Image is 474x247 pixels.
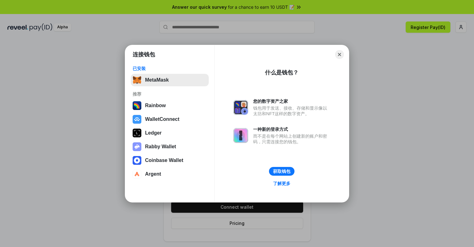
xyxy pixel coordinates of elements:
div: MetaMask [145,77,169,83]
div: 钱包用于发送、接收、存储和显示像以太坊和NFT这样的数字资产。 [253,105,330,116]
div: 推荐 [133,91,207,97]
div: 了解更多 [273,181,290,186]
div: WalletConnect [145,116,180,122]
button: Ledger [131,127,209,139]
img: svg+xml,%3Csvg%20fill%3D%22none%22%20height%3D%2233%22%20viewBox%3D%220%200%2035%2033%22%20width%... [133,76,141,84]
button: 获取钱包 [269,167,294,176]
div: 一种新的登录方式 [253,126,330,132]
button: MetaMask [131,74,209,86]
div: 您的数字资产之家 [253,98,330,104]
img: svg+xml,%3Csvg%20width%3D%2228%22%20height%3D%2228%22%20viewBox%3D%220%200%2028%2028%22%20fill%3D... [133,115,141,124]
div: 已安装 [133,66,207,71]
div: Argent [145,171,161,177]
img: svg+xml,%3Csvg%20xmlns%3D%22http%3A%2F%2Fwww.w3.org%2F2000%2Fsvg%22%20fill%3D%22none%22%20viewBox... [233,128,248,143]
div: Rainbow [145,103,166,108]
button: Rainbow [131,99,209,112]
img: svg+xml,%3Csvg%20width%3D%2228%22%20height%3D%2228%22%20viewBox%3D%220%200%2028%2028%22%20fill%3D... [133,156,141,165]
button: WalletConnect [131,113,209,126]
div: 什么是钱包？ [265,69,299,76]
a: 了解更多 [269,179,294,188]
h1: 连接钱包 [133,51,155,58]
img: svg+xml,%3Csvg%20width%3D%22120%22%20height%3D%22120%22%20viewBox%3D%220%200%20120%20120%22%20fil... [133,101,141,110]
div: 而不是在每个网站上创建新的账户和密码，只需连接您的钱包。 [253,133,330,145]
img: svg+xml,%3Csvg%20xmlns%3D%22http%3A%2F%2Fwww.w3.org%2F2000%2Fsvg%22%20fill%3D%22none%22%20viewBox... [133,142,141,151]
button: Rabby Wallet [131,140,209,153]
img: svg+xml,%3Csvg%20xmlns%3D%22http%3A%2F%2Fwww.w3.org%2F2000%2Fsvg%22%20width%3D%2228%22%20height%3... [133,129,141,137]
div: Rabby Wallet [145,144,176,150]
img: svg+xml,%3Csvg%20xmlns%3D%22http%3A%2F%2Fwww.w3.org%2F2000%2Fsvg%22%20fill%3D%22none%22%20viewBox... [233,100,248,115]
div: 获取钱包 [273,169,290,174]
button: Close [335,50,344,59]
div: Ledger [145,130,162,136]
div: Coinbase Wallet [145,158,183,163]
img: svg+xml,%3Csvg%20width%3D%2228%22%20height%3D%2228%22%20viewBox%3D%220%200%2028%2028%22%20fill%3D... [133,170,141,178]
button: Coinbase Wallet [131,154,209,167]
button: Argent [131,168,209,180]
